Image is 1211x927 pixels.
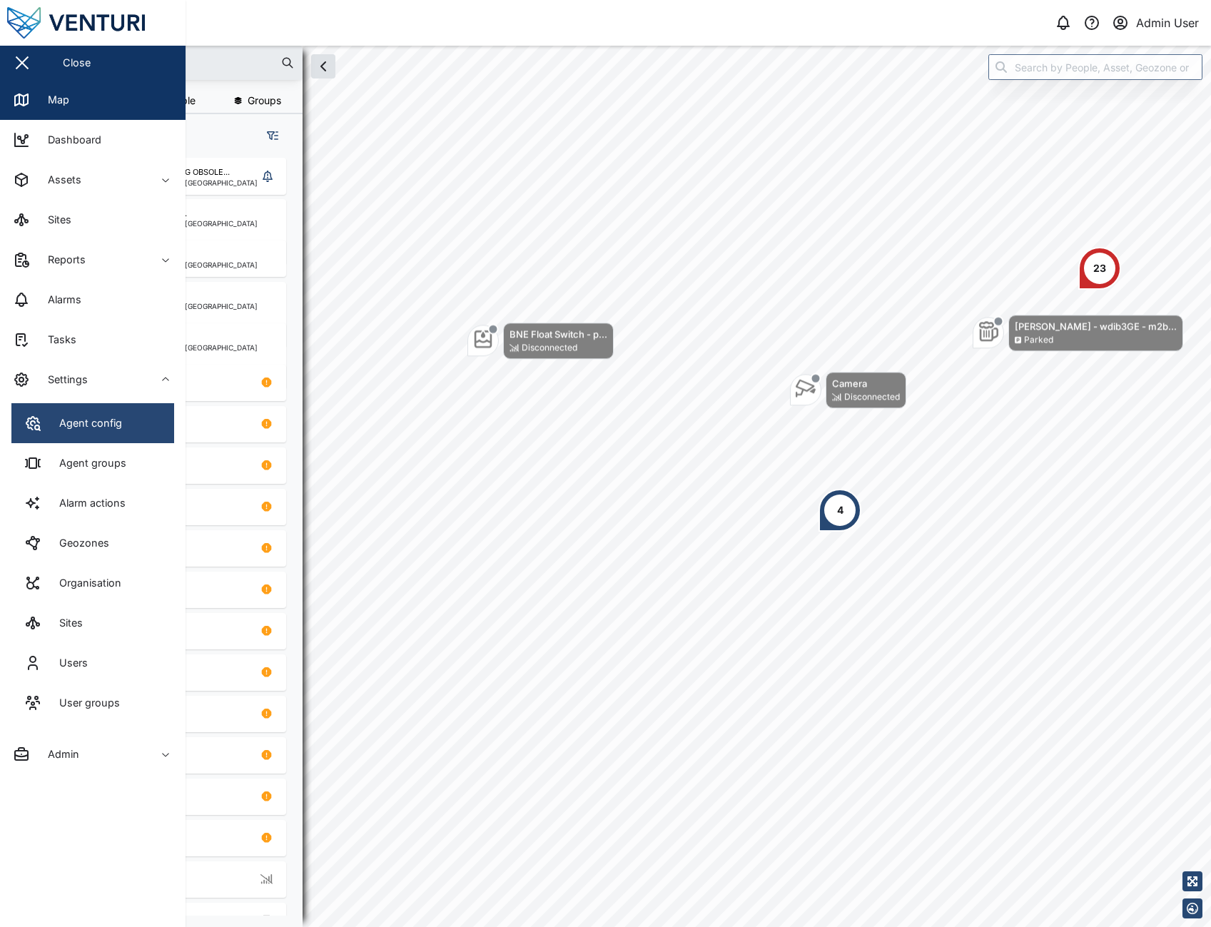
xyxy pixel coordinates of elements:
[49,615,83,631] div: Sites
[37,746,79,762] div: Admin
[49,655,88,671] div: Users
[49,495,126,511] div: Alarm actions
[973,315,1183,351] div: Map marker
[63,55,91,71] div: Close
[37,172,81,188] div: Assets
[37,132,101,148] div: Dashboard
[37,372,88,387] div: Settings
[819,489,861,532] div: Map marker
[248,96,281,106] span: Groups
[11,483,174,523] a: Alarm actions
[37,212,71,228] div: Sites
[467,323,614,359] div: Map marker
[832,376,900,390] div: Camera
[1110,13,1200,33] button: Admin User
[1136,14,1199,32] div: Admin User
[49,695,120,711] div: User groups
[37,92,69,108] div: Map
[37,332,76,348] div: Tasks
[7,7,193,39] img: Main Logo
[522,341,577,355] div: Disconnected
[1015,319,1177,333] div: [PERSON_NAME] - wdib3GE - m2b...
[837,502,843,518] div: 4
[1024,333,1053,347] div: Parked
[49,415,122,431] div: Agent config
[49,535,109,551] div: Geozones
[49,455,126,471] div: Agent groups
[1078,247,1121,290] div: Map marker
[11,563,174,603] a: Organisation
[11,643,174,683] a: Users
[844,390,900,404] div: Disconnected
[11,403,174,443] a: Agent config
[37,252,86,268] div: Reports
[11,443,174,483] a: Agent groups
[11,523,174,563] a: Geozones
[49,575,121,591] div: Organisation
[37,292,81,308] div: Alarms
[510,327,607,341] div: BNE Float Switch - p...
[11,603,174,643] a: Sites
[11,683,174,723] a: User groups
[790,372,906,408] div: Map marker
[988,54,1202,80] input: Search by People, Asset, Geozone or Place
[46,46,1211,927] canvas: Map
[1093,260,1106,276] div: 23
